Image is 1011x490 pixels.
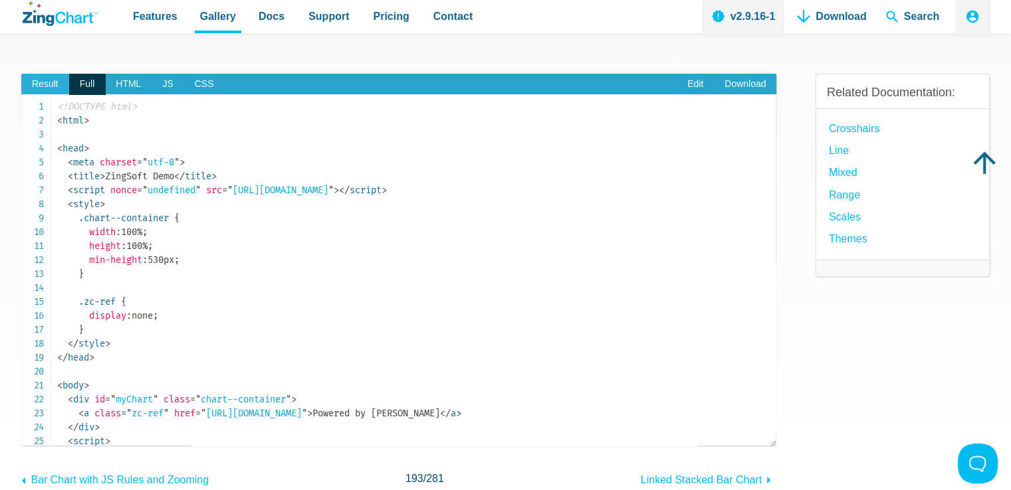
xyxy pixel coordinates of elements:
[174,408,195,419] span: href
[116,226,121,238] span: :
[57,352,89,363] span: head
[433,7,473,25] span: Contact
[405,469,444,487] span: /
[110,185,137,196] span: nonce
[89,310,126,321] span: display
[339,185,382,196] span: script
[259,7,284,25] span: Docs
[195,394,201,405] span: "
[78,296,116,307] span: .zc-ref
[57,101,137,112] span: <!DOCTYPE html>
[68,185,73,196] span: <
[179,157,185,168] span: >
[105,436,110,447] span: >
[829,120,879,137] a: Crosshairs
[100,199,105,210] span: >
[286,394,291,405] span: "
[57,380,84,391] span: body
[142,254,148,266] span: :
[68,422,94,433] span: div
[126,310,132,321] span: :
[222,185,227,196] span: =
[190,394,195,405] span: =
[57,380,62,391] span: <
[174,171,185,182] span: </
[89,254,142,266] span: min-height
[84,143,89,154] span: >
[68,171,73,182] span: <
[100,171,105,182] span: >
[110,394,116,405] span: "
[174,254,179,266] span: ;
[121,408,169,419] span: zc-ref
[94,422,100,433] span: >
[137,157,179,168] span: utf-8
[195,408,307,419] span: [URL][DOMAIN_NAME]
[89,240,121,252] span: height
[68,199,73,210] span: <
[307,408,312,419] span: >
[21,467,209,489] a: Bar Chart with JS Rules and Zooming
[137,185,201,196] span: undefined
[201,408,206,419] span: "
[164,408,169,419] span: "
[137,157,142,168] span: =
[373,7,409,25] span: Pricing
[829,163,857,181] a: Mixed
[308,7,349,25] span: Support
[142,226,148,238] span: ;
[68,436,73,447] span: <
[142,157,148,168] span: "
[68,394,73,405] span: <
[68,199,100,210] span: style
[190,394,291,405] span: chart--container
[121,408,126,419] span: =
[89,352,94,363] span: >
[829,230,867,248] a: themes
[68,338,78,349] span: </
[148,240,153,252] span: ;
[57,115,62,126] span: <
[121,296,126,307] span: {
[227,185,233,196] span: "
[23,1,98,26] a: ZingChart Logo. Click to return to the homepage
[222,185,334,196] span: [URL][DOMAIN_NAME]
[302,408,307,419] span: "
[382,185,387,196] span: >
[133,7,177,25] span: Features
[84,115,89,126] span: >
[174,157,179,168] span: "
[211,171,217,182] span: >
[829,186,860,204] a: Range
[714,74,776,95] a: Download
[206,185,222,196] span: src
[677,74,714,95] a: Edit
[57,352,68,363] span: </
[57,115,84,126] span: html
[78,324,84,335] span: }
[57,143,84,154] span: head
[291,394,296,405] span: >
[100,157,137,168] span: charset
[105,74,152,95] span: HTML
[137,185,142,196] span: =
[89,226,116,238] span: width
[184,74,225,95] span: CSS
[68,157,73,168] span: <
[84,380,89,391] span: >
[200,7,236,25] span: Gallery
[57,143,62,154] span: <
[68,422,78,433] span: </
[142,185,148,196] span: "
[68,157,94,168] span: meta
[68,171,100,182] span: title
[174,212,179,224] span: {
[153,310,158,321] span: ;
[69,74,106,95] span: Full
[68,436,105,447] span: script
[152,74,183,95] span: JS
[121,240,126,252] span: :
[94,394,105,405] span: id
[827,85,978,100] h3: Related Documentation:
[105,394,110,405] span: =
